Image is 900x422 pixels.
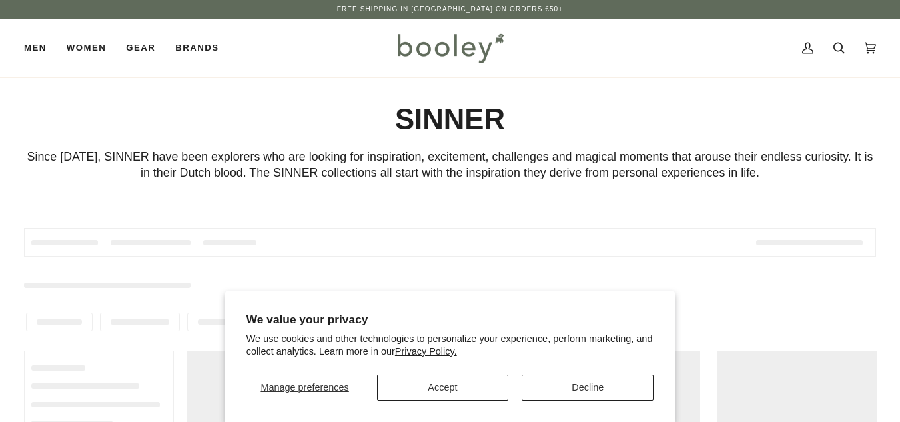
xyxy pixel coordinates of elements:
span: Gear [126,41,155,55]
a: Women [57,19,116,77]
img: Booley [392,29,508,67]
span: Men [24,41,47,55]
h1: SINNER [24,101,876,138]
button: Accept [377,375,509,401]
p: Free Shipping in [GEOGRAPHIC_DATA] on Orders €50+ [337,4,563,15]
p: We use cookies and other technologies to personalize your experience, perform marketing, and coll... [246,333,654,358]
button: Manage preferences [246,375,364,401]
button: Decline [522,375,654,401]
a: Gear [116,19,165,77]
span: Manage preferences [260,382,348,393]
a: Privacy Policy. [395,346,457,357]
a: Brands [165,19,228,77]
a: Men [24,19,57,77]
p: Since [DATE], SINNER have been explorers who are looking for inspiration, excitement, challenges ... [24,149,876,181]
span: Women [67,41,106,55]
h2: We value your privacy [246,313,654,327]
span: Brands [175,41,219,55]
